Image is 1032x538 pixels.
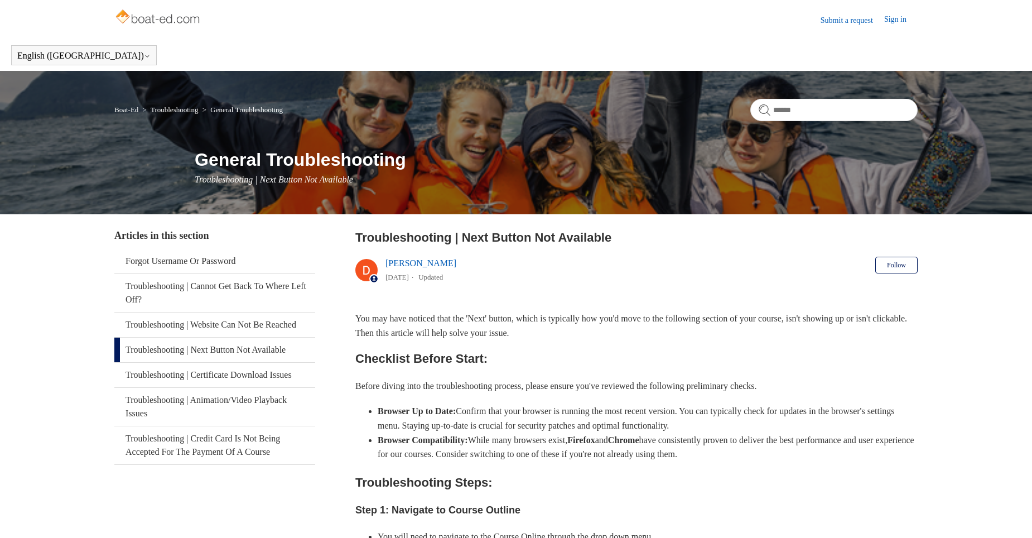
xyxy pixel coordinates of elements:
span: Articles in this section [114,230,209,241]
a: Troubleshooting | Website Can Not Be Reached [114,313,315,337]
button: Follow Article [875,257,918,273]
h1: General Troubleshooting [195,146,918,173]
li: General Troubleshooting [200,105,283,114]
a: Boat-Ed [114,105,138,114]
span: Troubleshooting | Next Button Not Available [195,175,353,184]
a: Troubleshooting [151,105,198,114]
a: Troubleshooting | Cannot Get Back To Where Left Off? [114,274,315,312]
a: Forgot Username Or Password [114,249,315,273]
li: Boat-Ed [114,105,141,114]
strong: Chrome [608,435,639,445]
li: Updated [418,273,443,281]
button: English ([GEOGRAPHIC_DATA]) [17,51,151,61]
strong: Browser Compatibility: [378,435,468,445]
h3: Step 1: Navigate to Course Outline [355,502,918,518]
a: Troubleshooting | Animation/Video Playback Issues [114,388,315,426]
a: General Troubleshooting [210,105,283,114]
a: Troubleshooting | Credit Card Is Not Being Accepted For The Payment Of A Course [114,426,315,464]
a: Troubleshooting | Certificate Download Issues [114,363,315,387]
a: Troubleshooting | Next Button Not Available [114,338,315,362]
li: Confirm that your browser is running the most recent version. You can typically check for updates... [378,404,918,433]
strong: Browser Up to Date: [378,406,456,416]
p: You may have noticed that the 'Next' button, which is typically how you'd move to the following s... [355,311,918,340]
h2: Troubleshooting Steps: [355,473,918,492]
h2: Checklist Before Start: [355,349,918,368]
a: Submit a request [821,15,884,26]
h2: Troubleshooting | Next Button Not Available [355,228,918,247]
li: While many browsers exist, and have consistently proven to deliver the best performance and user ... [378,433,918,462]
a: [PERSON_NAME] [385,258,456,268]
time: 03/14/2024, 13:25 [385,273,409,281]
input: Search [750,99,918,121]
li: Troubleshooting [141,105,200,114]
strong: Firefox [567,435,595,445]
a: Sign in [884,13,918,27]
p: Before diving into the troubleshooting process, please ensure you've reviewed the following preli... [355,379,918,393]
img: Boat-Ed Help Center home page [114,7,203,29]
